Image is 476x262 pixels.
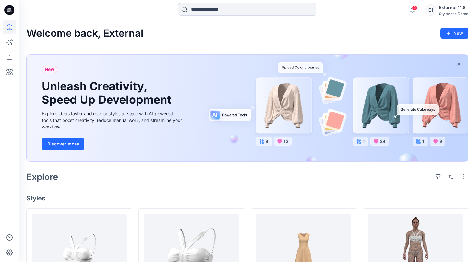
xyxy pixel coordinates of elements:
h4: Styles [26,194,468,202]
div: E1 [425,4,436,16]
div: Explore ideas faster and recolor styles at scale with AI-powered tools that boost creativity, red... [42,110,183,130]
h1: Unleash Creativity, Speed Up Development [42,79,174,106]
span: New [45,66,54,73]
button: Discover more [42,138,84,150]
button: New [440,28,468,39]
span: 2 [412,5,417,10]
h2: Explore [26,172,58,182]
h2: Welcome back, External [26,28,143,39]
a: Discover more [42,138,183,150]
div: External 11.8 [439,4,468,11]
div: Stylezone Demo [439,11,468,16]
